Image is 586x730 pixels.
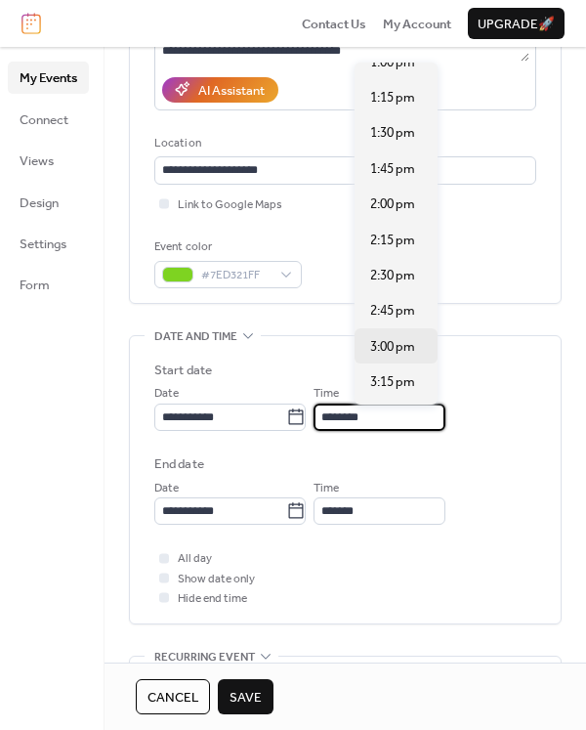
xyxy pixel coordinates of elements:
span: Date and time [154,327,237,347]
span: Date [154,384,179,404]
span: Views [20,151,54,171]
span: Link to Google Maps [178,195,282,215]
a: Connect [8,104,89,135]
div: Location [154,134,532,153]
a: My Events [8,62,89,93]
button: AI Assistant [162,77,278,103]
span: 1:15 pm [370,88,415,107]
span: Contact Us [302,15,366,34]
div: Event color [154,237,298,257]
span: Save [230,688,262,708]
span: Time [314,384,339,404]
a: Design [8,187,89,218]
button: Cancel [136,679,210,714]
a: Settings [8,228,89,259]
span: 3:00 pm [370,337,415,357]
span: 3:15 pm [370,372,415,392]
a: Contact Us [302,14,366,33]
span: My Account [383,15,451,34]
span: Design [20,193,59,213]
span: Date [154,479,179,498]
span: Time [314,479,339,498]
button: Save [218,679,273,714]
span: 1:30 pm [370,123,415,143]
span: My Events [20,68,77,88]
span: Show date only [178,570,255,589]
span: Recurring event [154,647,255,666]
div: AI Assistant [198,81,265,101]
span: All day [178,549,212,569]
span: Form [20,276,50,295]
div: End date [154,454,204,474]
span: 2:30 pm [370,266,415,285]
span: 1:00 pm [370,53,415,72]
span: Upgrade 🚀 [478,15,555,34]
span: 2:15 pm [370,231,415,250]
span: 2:00 pm [370,194,415,214]
span: Settings [20,235,66,254]
a: Views [8,145,89,176]
button: Upgrade🚀 [468,8,565,39]
span: Cancel [147,688,198,708]
span: Hide end time [178,589,247,609]
a: My Account [383,14,451,33]
a: Form [8,269,89,300]
span: Connect [20,110,68,130]
span: 2:45 pm [370,301,415,321]
img: logo [21,13,41,34]
div: Start date [154,361,212,380]
span: 1:45 pm [370,159,415,179]
span: #7ED321FF [201,266,271,285]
